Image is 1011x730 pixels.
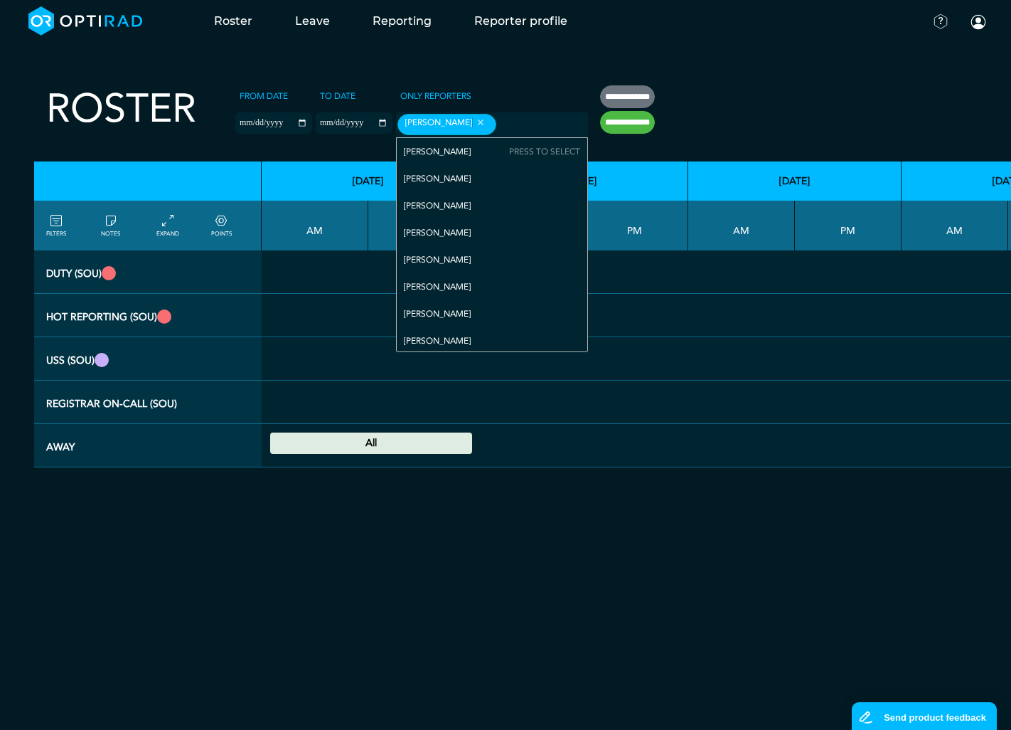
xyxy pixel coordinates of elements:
div: [PERSON_NAME] [397,192,587,219]
div: [PERSON_NAME] [397,138,587,165]
th: AM [902,201,1008,250]
div: [PERSON_NAME] [397,219,587,246]
label: Only Reporters [396,85,476,107]
img: brand-opti-rad-logos-blue-and-white-d2f68631ba2948856bd03f2d395fb146ddc8fb01b4b6e9315ea85fa773367... [28,6,143,36]
a: FILTERS [46,213,66,238]
summary: All [272,435,470,452]
th: AM [688,201,795,250]
label: From date [235,85,292,107]
div: [PERSON_NAME] [397,273,587,300]
a: collapse/expand entries [156,213,179,238]
th: Duty (SOU) [34,250,262,294]
th: [DATE] [262,162,475,201]
th: Registrar On-Call (SOU) [34,381,262,424]
th: PM [368,201,475,250]
th: [DATE] [688,162,902,201]
div: [PERSON_NAME] [397,327,587,354]
div: [PERSON_NAME] [397,246,587,273]
a: collapse/expand expected points [211,213,232,238]
div: [PERSON_NAME] [397,114,496,135]
a: show/hide notes [101,213,120,238]
th: USS (SOU) [34,337,262,381]
input: null [499,119,501,132]
th: PM [582,201,688,250]
div: [PERSON_NAME] [397,165,587,192]
th: PM [795,201,902,250]
button: Remove item: 'f1fb17c5-8bcb-4156-9d56-b663704e4f00' [472,117,488,127]
h2: Roster [46,85,196,133]
th: Hot Reporting (SOU) [34,294,262,337]
div: National Holiday: Summer bank holiday 00:00 - 23:59 [270,433,472,454]
th: AM [262,201,368,250]
div: [PERSON_NAME] [397,300,587,327]
th: Away [34,424,262,467]
label: To date [316,85,360,107]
